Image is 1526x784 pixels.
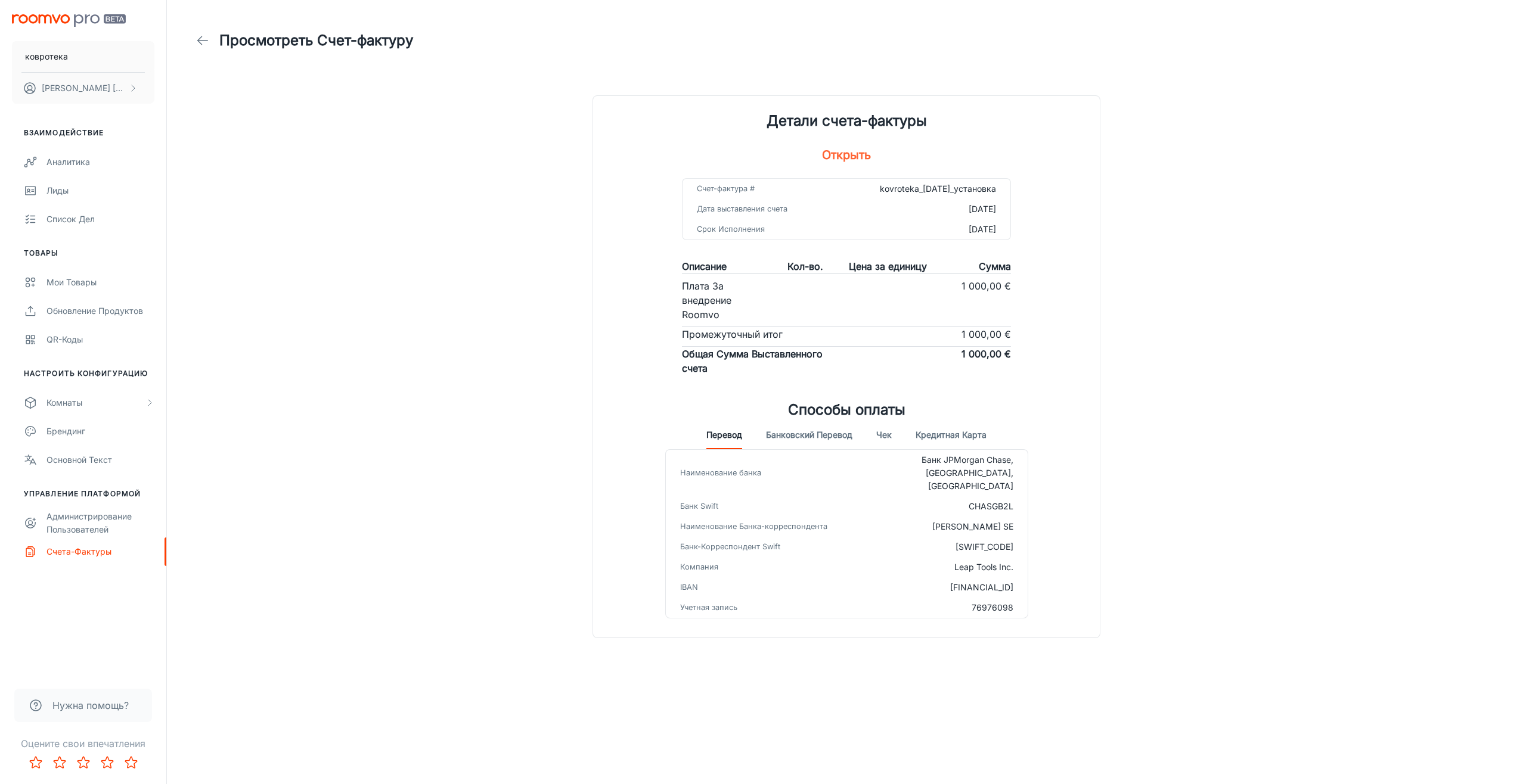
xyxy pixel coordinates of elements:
ya-tr-span: Основной текст [46,455,112,465]
td: [DATE] [830,219,1010,239]
ya-tr-span: Компания [680,562,718,571]
ya-tr-span: Дата выставления счета [697,204,787,213]
ya-tr-span: [PERSON_NAME] SE [932,521,1013,531]
ya-tr-span: Комнаты [46,397,82,407]
ya-tr-span: kovroteka_[DATE]_установка [880,183,996,194]
img: Бета-версия Roomvo PRO [12,14,126,27]
button: ковротека [12,41,154,72]
ya-tr-span: Просмотреть Счет-фактуру [219,32,413,49]
ya-tr-span: Брендинг [46,426,85,436]
ya-tr-span: Список дел [46,214,95,224]
ya-tr-span: Кредитная карта [916,430,987,440]
ya-tr-span: Мои товары [46,277,97,287]
ya-tr-span: Наименование банка [680,468,761,477]
ya-tr-span: Администрирование пользователей [46,511,132,534]
ya-tr-span: Управление платформой [24,489,141,498]
ya-tr-span: Кол-во. [787,260,823,272]
ya-tr-span: Цена за единицу [849,260,927,272]
ya-tr-span: Аналитика [46,157,90,167]
ya-tr-span: Нужна помощь? [52,699,129,711]
button: [PERSON_NAME] [PERSON_NAME] [12,73,154,104]
ya-tr-span: Детали счета-фактуры [767,112,927,129]
ya-tr-span: Leap Tools Inc. [954,562,1013,572]
ya-tr-span: Наименование Банка-корреспондента [680,522,827,531]
ya-tr-span: Настроить конфигурацию [24,369,148,378]
ya-tr-span: Чек [876,430,892,440]
ya-tr-span: [SWIFT_CODE] [956,542,1013,552]
ya-tr-span: 1 000,00 € [961,348,1011,360]
ya-tr-span: Обновление продуктов [46,306,143,316]
ya-tr-span: QR-коды [46,334,83,344]
ya-tr-span: CHASGB2L [969,501,1013,511]
ya-tr-span: Банк Swift [680,502,718,511]
ya-tr-span: Товары [24,248,59,257]
ya-tr-span: Счета-фактуры [46,546,111,556]
ya-tr-span: [PERSON_NAME] [42,83,110,93]
ya-tr-span: Промежуточный итог [682,328,783,340]
ya-tr-span: Срок Исполнения [697,225,765,234]
td: [DATE] [830,199,1010,219]
ya-tr-span: 1 000,00 € [961,280,1011,292]
ya-tr-span: Общая Сумма Выставленного счета [682,348,823,374]
ya-tr-span: Плата За внедрение Roomvo [682,280,731,321]
ya-tr-span: Взаимодействие [24,128,104,137]
ya-tr-span: Лиды [46,185,69,195]
ya-tr-span: Банковский перевод [766,430,852,440]
ya-tr-span: Сумма [979,260,1011,272]
ya-tr-span: [FINANCIAL_ID] [950,582,1013,592]
td: 76976098 [837,598,1028,618]
ya-tr-span: Счет-фактура # [697,184,755,193]
ya-tr-span: Открыть [822,148,871,162]
ya-tr-span: Описание [682,260,727,272]
ya-tr-span: Банк-Корреспондент Swift [680,542,780,551]
ya-tr-span: Банк JPMorgan Chase, [GEOGRAPHIC_DATA], [GEOGRAPHIC_DATA] [922,455,1013,491]
ya-tr-span: ковротека [25,51,68,61]
ya-tr-span: Учетная запись [680,603,737,612]
ya-tr-span: 1 000,00 € [961,328,1011,340]
ya-tr-span: Перевод [706,430,742,440]
ya-tr-span: [PERSON_NAME] [113,83,181,93]
ya-tr-span: IBAN [680,583,698,592]
ya-tr-span: Способы оплаты [788,401,905,418]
